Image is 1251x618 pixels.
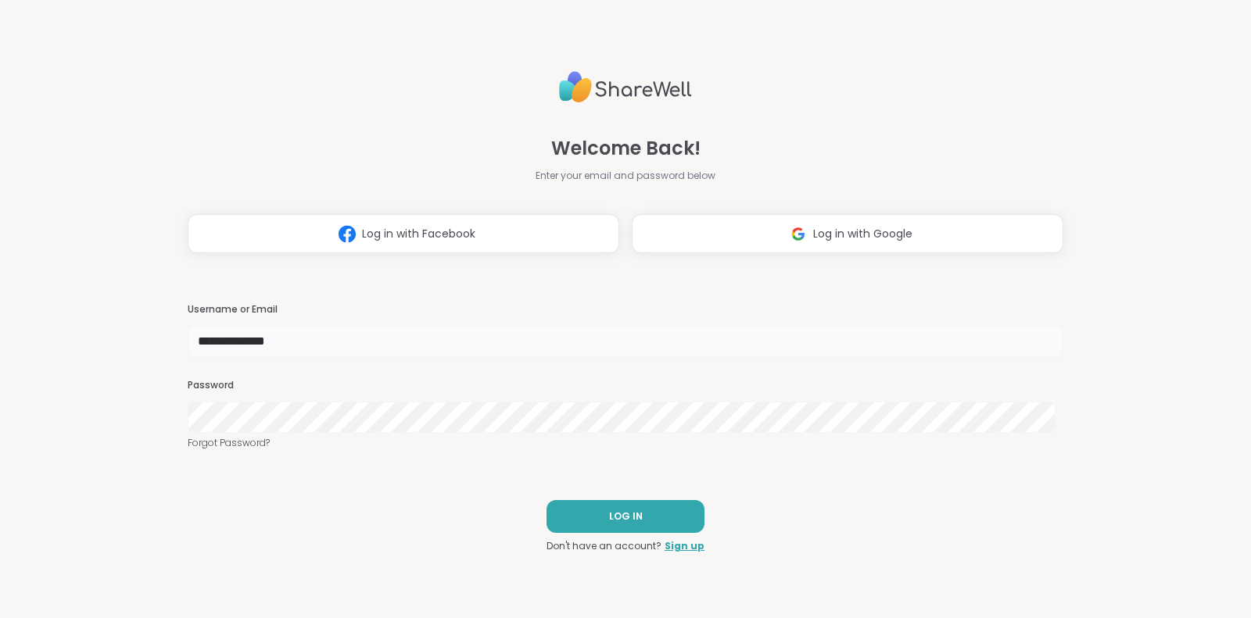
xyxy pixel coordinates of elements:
[783,220,813,248] img: ShareWell Logomark
[559,65,692,109] img: ShareWell Logo
[536,169,715,183] span: Enter your email and password below
[332,220,362,248] img: ShareWell Logomark
[188,379,1063,392] h3: Password
[547,539,661,553] span: Don't have an account?
[362,226,475,242] span: Log in with Facebook
[632,214,1063,253] button: Log in with Google
[188,214,619,253] button: Log in with Facebook
[609,509,643,523] span: LOG IN
[188,303,1063,316] h3: Username or Email
[551,134,701,163] span: Welcome Back!
[188,436,1063,450] a: Forgot Password?
[547,500,704,533] button: LOG IN
[813,226,912,242] span: Log in with Google
[665,539,704,553] a: Sign up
